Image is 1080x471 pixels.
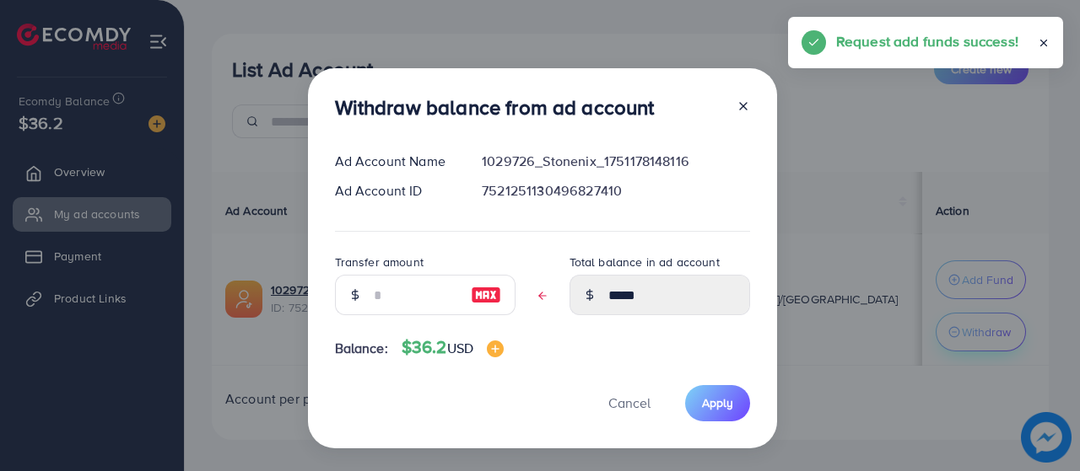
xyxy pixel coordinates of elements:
span: Balance: [335,339,388,358]
div: Ad Account ID [321,181,469,201]
div: Ad Account Name [321,152,469,171]
h3: Withdraw balance from ad account [335,95,655,120]
div: 1029726_Stonenix_1751178148116 [468,152,763,171]
button: Apply [685,385,750,421]
h5: Request add funds success! [836,30,1018,52]
span: Apply [702,394,733,411]
span: USD [447,339,473,357]
img: image [487,340,504,357]
div: 7521251130496827410 [468,181,763,201]
button: Cancel [587,385,672,421]
span: Cancel [608,393,651,412]
img: image [471,285,501,305]
label: Total balance in ad account [570,254,720,270]
label: Transfer amount [335,254,424,270]
h4: $36.2 [402,337,504,358]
